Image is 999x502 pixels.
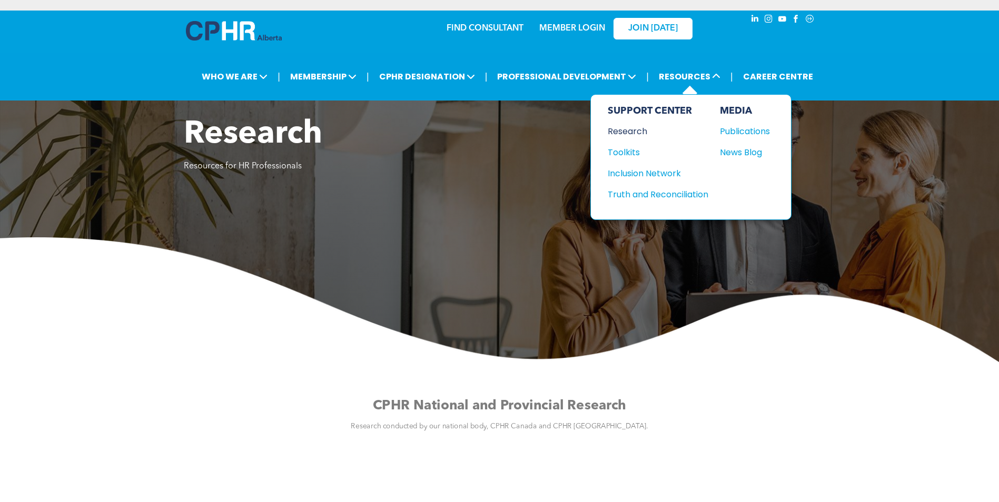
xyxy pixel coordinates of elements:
[749,13,761,27] a: linkedin
[740,67,816,86] a: CAREER CENTRE
[199,67,271,86] span: WHO WE ARE
[367,66,369,87] li: |
[720,105,770,117] div: MEDIA
[485,66,488,87] li: |
[494,67,639,86] span: PROFESSIONAL DEVELOPMENT
[186,21,282,41] img: A blue and white logo for cp alberta
[608,146,708,159] a: Toolkits
[646,66,649,87] li: |
[608,125,708,138] a: Research
[373,399,627,413] span: CPHR National and Provincial Research
[614,18,693,39] a: JOIN [DATE]
[777,13,788,27] a: youtube
[804,13,816,27] a: Social network
[720,146,770,159] a: News Blog
[628,24,678,34] span: JOIN [DATE]
[608,125,698,138] div: Research
[376,67,478,86] span: CPHR DESIGNATION
[763,13,775,27] a: instagram
[656,67,724,86] span: RESOURCES
[608,188,708,201] a: Truth and Reconciliation
[730,66,733,87] li: |
[608,188,698,201] div: Truth and Reconciliation
[447,24,523,33] a: FIND CONSULTANT
[720,125,770,138] a: Publications
[278,66,280,87] li: |
[287,67,360,86] span: MEMBERSHIP
[720,146,765,159] div: News Blog
[608,167,698,180] div: Inclusion Network
[608,167,708,180] a: Inclusion Network
[184,162,302,170] span: Resources for HR Professionals
[720,125,765,138] div: Publications
[351,423,648,430] span: Research conducted by our national body, CPHR Canada and CPHR [GEOGRAPHIC_DATA].
[608,105,708,117] div: SUPPORT CENTER
[608,146,698,159] div: Toolkits
[790,13,802,27] a: facebook
[184,119,322,150] span: Research
[539,24,605,33] a: MEMBER LOGIN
